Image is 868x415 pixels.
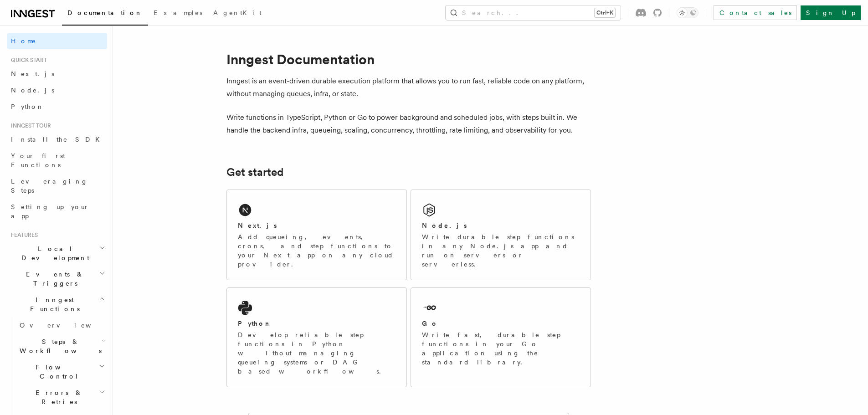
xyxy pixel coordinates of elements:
[7,270,99,288] span: Events & Triggers
[226,287,407,387] a: PythonDevelop reliable step functions in Python without managing queueing systems or DAG based wo...
[16,363,99,381] span: Flow Control
[62,3,148,26] a: Documentation
[411,190,591,280] a: Node.jsWrite durable step functions in any Node.js app and run on servers or serverless.
[11,152,65,169] span: Your first Functions
[411,287,591,387] a: GoWrite fast, durable step functions in your Go application using the standard library.
[11,36,36,46] span: Home
[16,359,107,384] button: Flow Control
[7,148,107,173] a: Your first Functions
[7,244,99,262] span: Local Development
[422,221,467,230] h2: Node.js
[422,330,580,367] p: Write fast, durable step functions in your Go application using the standard library.
[11,203,89,220] span: Setting up your app
[7,266,107,292] button: Events & Triggers
[7,292,107,317] button: Inngest Functions
[11,178,88,194] span: Leveraging Steps
[11,87,54,94] span: Node.js
[226,75,591,100] p: Inngest is an event-driven durable execution platform that allows you to run fast, reliable code ...
[16,333,107,359] button: Steps & Workflows
[7,56,47,64] span: Quick start
[16,317,107,333] a: Overview
[238,319,272,328] h2: Python
[801,5,861,20] a: Sign Up
[148,3,208,25] a: Examples
[20,322,113,329] span: Overview
[7,241,107,266] button: Local Development
[154,9,202,16] span: Examples
[714,5,797,20] a: Contact sales
[422,319,438,328] h2: Go
[7,295,98,313] span: Inngest Functions
[213,9,262,16] span: AgentKit
[226,190,407,280] a: Next.jsAdd queueing, events, crons, and step functions to your Next app on any cloud provider.
[16,384,107,410] button: Errors & Retries
[7,33,107,49] a: Home
[7,231,38,239] span: Features
[677,7,699,18] button: Toggle dark mode
[7,66,107,82] a: Next.js
[67,9,143,16] span: Documentation
[7,98,107,115] a: Python
[422,232,580,269] p: Write durable step functions in any Node.js app and run on servers or serverless.
[238,221,277,230] h2: Next.js
[238,330,395,376] p: Develop reliable step functions in Python without managing queueing systems or DAG based workflows.
[16,337,102,355] span: Steps & Workflows
[226,51,591,67] h1: Inngest Documentation
[226,111,591,137] p: Write functions in TypeScript, Python or Go to power background and scheduled jobs, with steps bu...
[208,3,267,25] a: AgentKit
[7,199,107,224] a: Setting up your app
[226,166,283,179] a: Get started
[16,388,99,406] span: Errors & Retries
[11,70,54,77] span: Next.js
[446,5,621,20] button: Search...Ctrl+K
[11,103,44,110] span: Python
[11,136,105,143] span: Install the SDK
[7,122,51,129] span: Inngest tour
[7,82,107,98] a: Node.js
[238,232,395,269] p: Add queueing, events, crons, and step functions to your Next app on any cloud provider.
[7,173,107,199] a: Leveraging Steps
[7,131,107,148] a: Install the SDK
[595,8,615,17] kbd: Ctrl+K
